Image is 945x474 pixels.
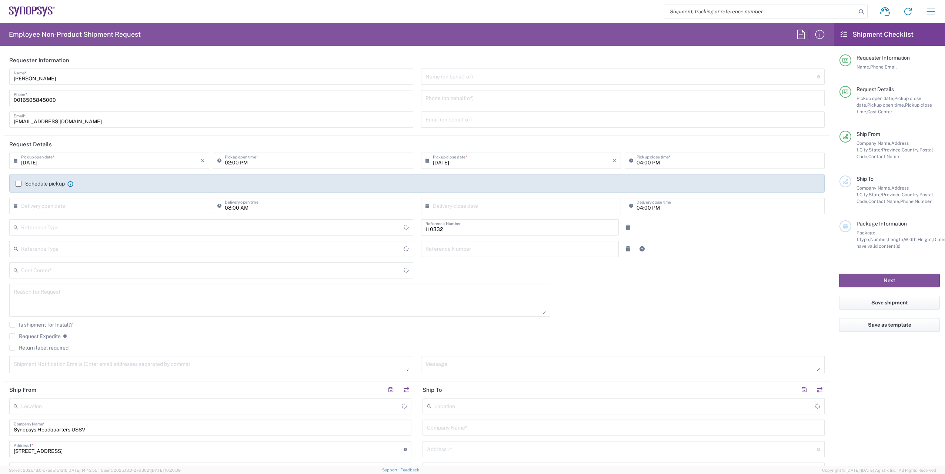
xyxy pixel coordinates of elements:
span: Server: 2025.18.0-c7ad5f513fb [9,468,97,473]
h2: Ship From [9,386,36,394]
button: Next [839,274,940,287]
span: State/Province, [869,192,902,197]
span: Country, [902,147,919,153]
i: × [201,155,205,167]
a: Add Reference [637,244,647,254]
span: Width, [904,237,918,242]
span: Ship To [856,176,874,182]
span: Phone, [870,64,885,70]
span: Cost Center [867,109,892,114]
h2: Shipment Checklist [841,30,914,39]
span: Package Information [856,221,907,227]
span: Company Name, [856,140,891,146]
input: Shipment, tracking or reference number [664,4,856,19]
i: × [612,155,617,167]
span: Number, [870,237,888,242]
span: Email [885,64,897,70]
span: City, [859,192,869,197]
span: [DATE] 14:43:55 [67,468,97,473]
span: Country, [902,192,919,197]
span: Package 1: [856,230,875,242]
span: Client: 2025.18.0-27d3021 [101,468,181,473]
span: Contact Name, [868,198,900,204]
span: Type, [859,237,870,242]
span: Request Details [856,86,894,92]
a: Support [382,468,401,472]
h2: Request Details [9,141,52,148]
span: City, [859,147,869,153]
label: Is shipment for Install? [9,322,73,328]
span: Company Name, [856,185,891,191]
h2: Requester Information [9,57,69,64]
span: [DATE] 10:20:09 [151,468,181,473]
span: Height, [918,237,933,242]
a: Feedback [400,468,419,472]
span: Phone Number [900,198,932,204]
span: Name, [856,64,870,70]
span: Pickup open time, [867,102,905,108]
label: Schedule pickup [16,181,65,187]
label: Request Expedite [9,333,61,339]
span: Pickup open date, [856,96,894,101]
h2: Employee Non-Product Shipment Request [9,30,141,39]
span: Requester Information [856,55,910,61]
h2: Ship To [423,386,442,394]
a: Remove Reference [623,244,633,254]
button: Save shipment [839,296,940,310]
button: Save as template [839,318,940,332]
span: State/Province, [869,147,902,153]
span: Copyright © [DATE]-[DATE] Agistix Inc., All Rights Reserved [822,467,936,474]
label: Return label required [9,345,69,351]
span: Length, [888,237,904,242]
a: Remove Reference [623,222,633,233]
span: Contact Name [868,154,899,159]
span: Ship From [856,131,880,137]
